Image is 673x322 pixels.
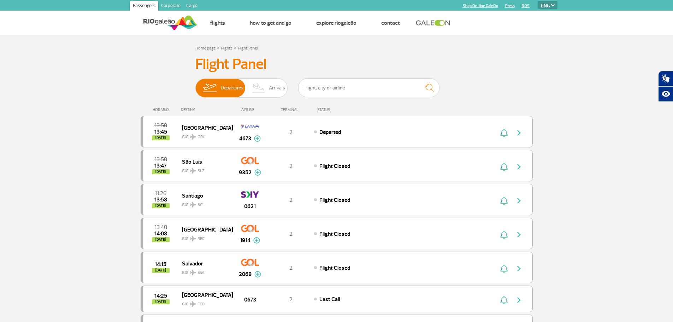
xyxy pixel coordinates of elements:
span: [DATE] [152,268,170,273]
span: SCL [197,202,205,208]
img: sino-painel-voo.svg [500,163,508,171]
span: 2025-08-28 11:20:00 [155,191,166,196]
a: How to get and go [250,19,291,27]
span: 1914 [240,236,250,245]
span: 0673 [244,295,256,304]
a: Shop On-line GaleOn [463,4,498,8]
span: 2025-08-28 14:15:00 [155,262,166,267]
span: [DATE] [152,169,170,174]
span: São Luís [182,157,227,166]
img: destiny_airplane.svg [190,236,196,241]
a: Corporate [158,1,183,12]
img: seta-direita-painel-voo.svg [515,264,523,273]
img: destiny_airplane.svg [190,134,196,140]
span: Departures [221,79,243,97]
img: seta-direita-painel-voo.svg [515,296,523,304]
span: [DATE] [152,299,170,304]
img: seta-direita-painel-voo.svg [515,230,523,239]
img: seta-direita-painel-voo.svg [515,129,523,137]
a: Home page [195,46,216,51]
span: Flight Closed [319,230,350,238]
a: Cargo [183,1,200,12]
span: 2025-08-28 14:08:00 [154,231,167,236]
span: Arrivals [269,79,285,97]
a: Flights [210,19,225,27]
span: 4673 [239,134,251,143]
span: 9352 [239,168,252,177]
div: Plugin de acessibilidade da Hand Talk. [658,71,673,102]
span: [DATE] [152,135,170,140]
img: slider-desembarque [248,79,269,97]
span: 2068 [239,270,252,279]
span: 2 [289,296,293,303]
a: Contact [381,19,400,27]
span: GIG [182,297,227,308]
span: 2025-08-28 14:25:00 [154,293,167,298]
a: Passengers [130,1,158,12]
span: GIG [182,164,227,174]
div: AIRLINE [232,107,268,112]
input: Flight, city or airline [298,78,439,97]
span: Last Call [319,296,340,303]
a: RQS [522,4,530,8]
span: 2025-08-28 13:47:15 [154,163,167,168]
span: 2 [289,230,293,238]
span: GIG [182,266,227,276]
a: Flight Panel [238,46,258,51]
span: Santiago [182,191,227,200]
span: Departed [319,129,341,136]
img: seta-direita-painel-voo.svg [515,163,523,171]
span: [DATE] [152,203,170,208]
span: GIG [182,198,227,208]
img: mais-info-painel-voo.svg [254,135,261,142]
span: 2025-08-28 13:50:00 [154,123,167,128]
span: [DATE] [152,237,170,242]
span: 0621 [244,202,256,211]
img: destiny_airplane.svg [190,270,196,275]
img: sino-painel-voo.svg [500,296,508,304]
span: [GEOGRAPHIC_DATA] [182,225,227,234]
span: 2 [289,264,293,271]
img: mais-info-painel-voo.svg [254,271,261,277]
span: Flight Closed [319,163,350,170]
span: 2025-08-28 13:50:00 [154,157,167,162]
span: 2025-08-28 13:45:18 [154,129,167,134]
span: REC [197,236,205,242]
img: mais-info-painel-voo.svg [254,169,261,176]
a: Explore RIOgaleão [316,19,356,27]
img: destiny_airplane.svg [190,301,196,307]
div: HORÁRIO [143,107,181,112]
a: Press [505,4,515,8]
span: SSA [197,270,205,276]
span: GRU [197,134,206,140]
span: GIG [182,130,227,140]
span: 2 [289,163,293,170]
button: Abrir recursos assistivos. [658,86,673,102]
div: STATUS [314,107,371,112]
img: destiny_airplane.svg [190,168,196,174]
a: > [217,43,219,52]
img: sino-painel-voo.svg [500,197,508,205]
img: mais-info-painel-voo.svg [253,237,260,244]
img: sino-painel-voo.svg [500,230,508,239]
img: destiny_airplane.svg [190,202,196,207]
div: TERMINAL [268,107,314,112]
span: 2025-08-28 13:58:00 [154,197,167,202]
a: > [234,43,236,52]
img: seta-direita-painel-voo.svg [515,197,523,205]
span: [GEOGRAPHIC_DATA] [182,123,227,132]
span: [GEOGRAPHIC_DATA] [182,290,227,299]
span: 2 [289,129,293,136]
span: 2025-08-28 13:40:00 [154,225,167,230]
img: sino-painel-voo.svg [500,264,508,273]
span: Flight Closed [319,264,350,271]
img: sino-painel-voo.svg [500,129,508,137]
img: slider-embarque [199,79,221,97]
span: SLZ [197,168,205,174]
div: DESTINY [181,107,232,112]
a: Flights [221,46,232,51]
span: GIG [182,232,227,242]
span: FCO [197,301,205,308]
button: Abrir tradutor de língua de sinais. [658,71,673,86]
h3: Flight Panel [195,55,478,73]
